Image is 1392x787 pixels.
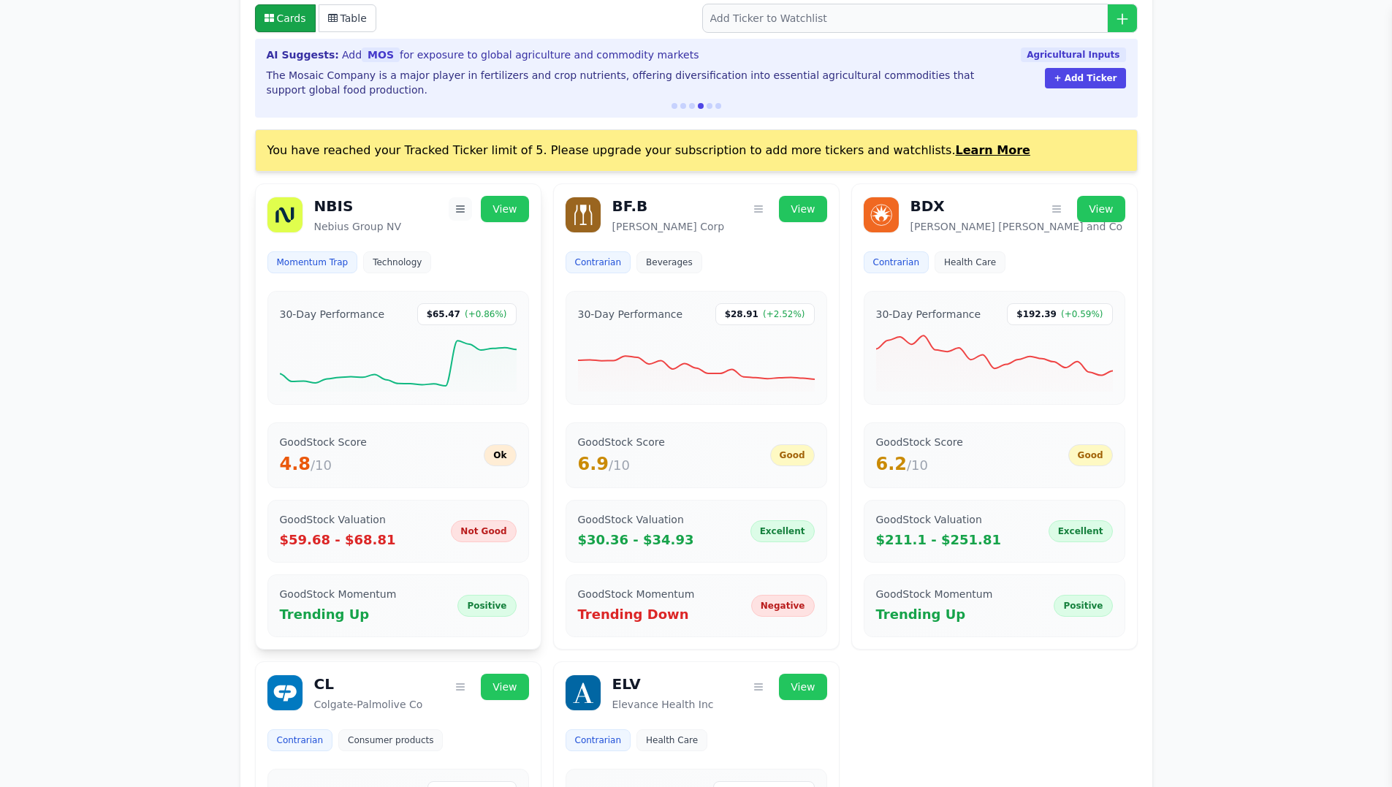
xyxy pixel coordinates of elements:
dt: GoodStock Score [876,435,963,449]
h2: NBIS [314,196,354,216]
span: Beverages [646,256,693,268]
span: Momentum Trap [277,256,349,268]
p: [PERSON_NAME] [PERSON_NAME] and Co [910,219,1125,234]
a: View [779,674,826,700]
span: Positive [467,600,506,612]
dd: $30.36 - $34.93 [578,530,694,550]
h2: CL [314,674,334,694]
span: Technology [373,256,422,268]
a: View [779,196,826,222]
h3: 30-Day Performance [280,307,385,322]
button: + Add Ticker [1045,68,1125,88]
dd: $211.1 - $251.81 [876,530,1001,550]
span: Good [1078,449,1103,461]
span: MOS [362,47,400,62]
p: [PERSON_NAME] Corp [612,219,827,234]
span: AI Suggests: [267,47,339,62]
dd: Trending Up [280,604,397,625]
span: $192.39 [1016,308,1057,320]
span: Contrarian [873,256,920,268]
a: View [481,196,528,222]
dt: GoodStock Valuation [280,512,396,527]
h2: BF.B [612,196,648,216]
span: Health Care [944,256,996,268]
dd: Trending Down [578,604,695,625]
img: NBIS logo [267,197,303,232]
dt: GoodStock Score [578,435,665,449]
h2: ELV [612,674,641,694]
span: Not Good [460,525,506,537]
dt: GoodStock Score [280,435,367,449]
span: You have reached your Tracked Ticker limit of 5. Please upgrade your subscription to add more tic... [267,143,1030,157]
span: Negative [761,600,805,612]
dd: 6.2 [876,452,963,476]
span: (+0.59%) [1061,308,1103,320]
button: Cards [255,4,316,32]
span: Consumer products [348,734,433,746]
span: Ok [493,449,506,461]
span: Excellent [760,525,805,537]
dt: GoodStock Valuation [578,512,694,527]
span: Agricultural Inputs [1021,47,1125,62]
span: Add for exposure to global agriculture and commodity markets [342,47,699,62]
dt: GoodStock Momentum [578,587,695,601]
dt: GoodStock Valuation [876,512,1001,527]
dd: Trending Up [876,604,993,625]
a: View [1077,196,1125,222]
span: Excellent [1058,525,1103,537]
img: BDX logo [864,197,899,232]
h2: BDX [910,196,945,216]
img: CL logo [267,675,303,710]
span: (+2.52%) [763,308,805,320]
span: /10 [311,457,332,473]
span: Positive [1063,600,1103,612]
dt: GoodStock Momentum [280,587,397,601]
h3: 30-Day Performance [578,307,683,322]
span: (+0.86%) [465,308,507,320]
button: Learn More [956,142,1030,159]
span: Good [780,449,805,461]
dd: $59.68 - $68.81 [280,530,396,550]
span: /10 [609,457,630,473]
img: ELV logo [566,675,601,710]
dt: GoodStock Momentum [876,587,993,601]
dd: 4.8 [280,452,367,476]
span: The Mosaic Company is a major player in fertilizers and crop nutrients, offering diversification ... [267,69,975,96]
img: BF.B logo [566,197,601,232]
span: $65.47 [427,308,460,320]
span: Contrarian [575,256,622,268]
span: $28.91 [725,308,758,320]
span: Contrarian [277,734,324,746]
span: Health Care [646,734,698,746]
span: /10 [907,457,928,473]
input: Add Ticker to Watchlist [702,4,1138,33]
p: Colgate-Palmolive Co [314,697,529,712]
a: View [481,674,528,700]
h3: 30-Day Performance [876,307,981,322]
p: Nebius Group NV [314,219,529,234]
div: View toggle [255,4,376,32]
span: Contrarian [575,734,622,746]
p: Elevance Health Inc [612,697,827,712]
button: Table [319,4,376,32]
dd: 6.9 [578,452,665,476]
